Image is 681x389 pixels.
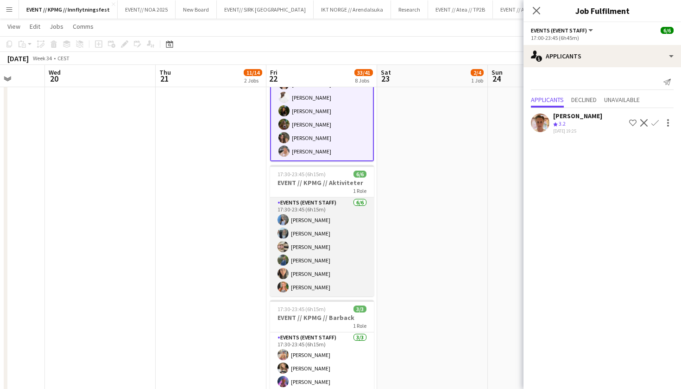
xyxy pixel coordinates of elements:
[47,73,61,84] span: 20
[57,55,69,62] div: CEST
[354,69,373,76] span: 33/41
[269,73,277,84] span: 22
[353,187,366,194] span: 1 Role
[49,68,61,77] span: Wed
[531,27,594,34] button: Events (Event Staff)
[73,22,94,31] span: Comms
[314,0,391,19] button: IKT NORGE // Arendalsuka
[353,171,366,178] span: 6/6
[353,322,366,329] span: 1 Role
[159,68,171,77] span: Thu
[523,45,681,67] div: Applicants
[353,306,366,312] span: 3/3
[270,68,277,77] span: Fri
[26,20,44,32] a: Edit
[69,20,97,32] a: Comms
[559,120,566,127] span: 3.2
[270,179,374,187] h3: EVENT // KPMG // Aktiviteter
[571,96,597,103] span: Declined
[428,0,493,19] button: EVENT // Atea // TP2B
[50,22,63,31] span: Jobs
[531,34,674,41] div: 17:00-23:45 (6h45m)
[355,77,372,84] div: 8 Jobs
[46,20,67,32] a: Jobs
[381,68,391,77] span: Sat
[31,55,54,62] span: Week 34
[661,27,674,34] span: 6/6
[118,0,176,19] button: EVENT// NOA 2025
[604,96,640,103] span: Unavailable
[391,0,428,19] button: Research
[553,128,602,134] div: [DATE] 19:25
[19,0,118,19] button: EVENT // KPMG // Innflytningsfest
[531,96,564,103] span: Applicants
[471,69,484,76] span: 2/4
[270,61,374,161] app-card-role: Events (Event Staff)6/617:00-23:45 (6h45m)[PERSON_NAME][PERSON_NAME][PERSON_NAME][PERSON_NAME][PE...
[553,112,602,120] div: [PERSON_NAME]
[244,77,262,84] div: 2 Jobs
[490,73,503,84] span: 24
[492,68,503,77] span: Sun
[30,22,40,31] span: Edit
[493,0,582,19] button: EVENT // Atea Community 2025
[270,24,374,161] app-job-card: 17:00-23:45 (6h45m)6/6EVENT // KPMG // REGISTERING/ RYDD1 RoleEvents (Event Staff)6/617:00-23:45 ...
[531,27,587,34] span: Events (Event Staff)
[270,313,374,322] h3: EVENT // KPMG // Barback
[277,306,326,312] span: 17:30-23:45 (6h15m)
[158,73,171,84] span: 21
[379,73,391,84] span: 23
[7,54,29,63] div: [DATE]
[217,0,314,19] button: EVENT// SIRK [GEOGRAPHIC_DATA]
[471,77,483,84] div: 1 Job
[277,171,326,178] span: 17:30-23:45 (6h15m)
[523,5,681,17] h3: Job Fulfilment
[244,69,262,76] span: 11/14
[176,0,217,19] button: New Board
[270,198,374,296] app-card-role: Events (Event Staff)6/617:30-23:45 (6h15m)[PERSON_NAME][PERSON_NAME][PERSON_NAME][PERSON_NAME][PE...
[270,165,374,296] app-job-card: 17:30-23:45 (6h15m)6/6EVENT // KPMG // Aktiviteter1 RoleEvents (Event Staff)6/617:30-23:45 (6h15m...
[7,22,20,31] span: View
[4,20,24,32] a: View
